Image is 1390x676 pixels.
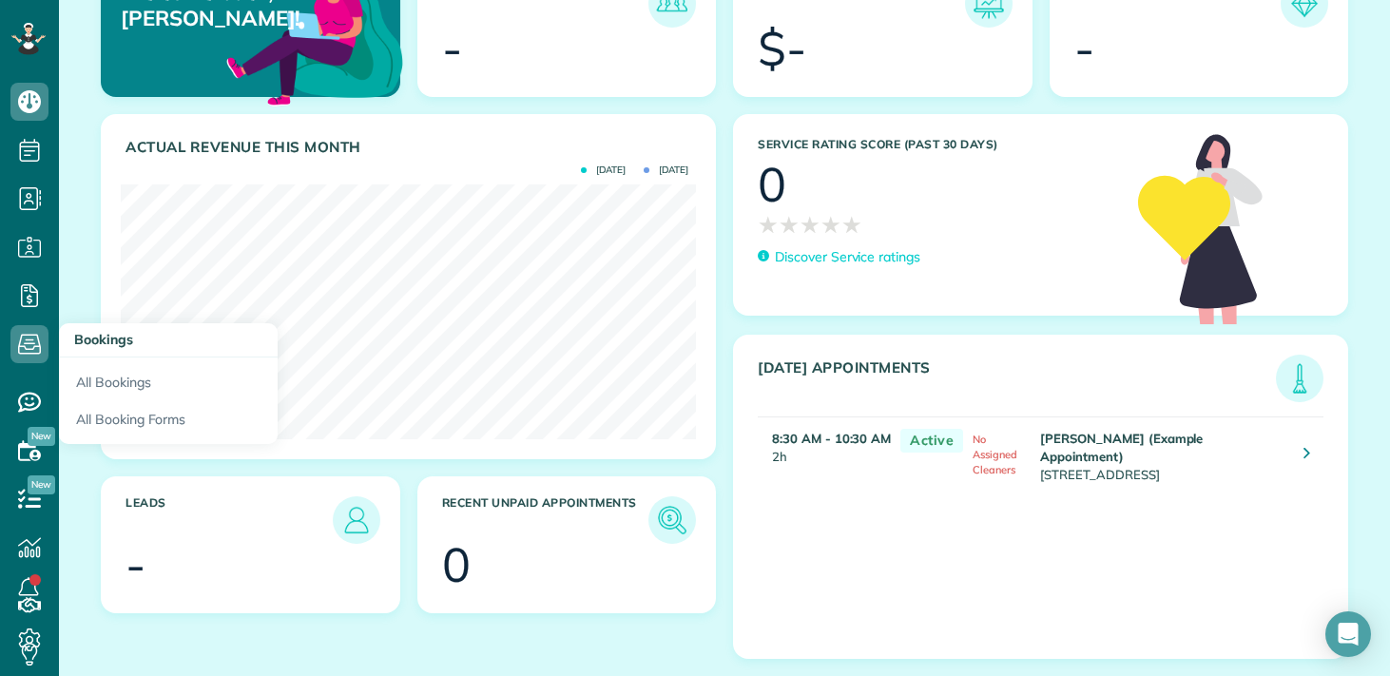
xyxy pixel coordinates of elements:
[1074,25,1094,72] div: -
[59,357,278,401] a: All Bookings
[758,247,920,267] a: Discover Service ratings
[1035,417,1289,494] td: [STREET_ADDRESS]
[125,541,145,589] div: -
[125,139,696,156] h3: Actual Revenue this month
[653,501,691,539] img: icon_unpaid_appointments-47b8ce3997adf2238b356f14209ab4cced10bd1f174958f3ca8f1d0dd7fffeee.png
[758,161,786,208] div: 0
[125,496,333,544] h3: Leads
[820,208,841,241] span: ★
[772,431,891,446] strong: 8:30 AM - 10:30 AM
[28,427,55,446] span: New
[1281,359,1319,397] img: icon_todays_appointments-901f7ab196bb0bea1936b74009e4eb5ffbc2d2711fa7634e0d609ed5ef32b18b.png
[758,417,891,494] td: 2h
[900,429,963,453] span: Active
[442,496,649,544] h3: Recent unpaid appointments
[442,541,471,589] div: 0
[442,25,462,72] div: -
[775,247,920,267] p: Discover Service ratings
[758,359,1276,402] h3: [DATE] Appointments
[1325,611,1371,657] div: Open Intercom Messenger
[800,208,820,241] span: ★
[841,208,862,241] span: ★
[644,165,688,175] span: [DATE]
[758,138,1119,151] h3: Service Rating score (past 30 days)
[758,25,806,72] div: $-
[758,208,779,241] span: ★
[1040,431,1203,464] strong: [PERSON_NAME] (Example Appointment)
[581,165,626,175] span: [DATE]
[779,208,800,241] span: ★
[59,401,278,445] a: All Booking Forms
[74,331,133,348] span: Bookings
[338,501,376,539] img: icon_leads-1bed01f49abd5b7fead27621c3d59655bb73ed531f8eeb49469d10e621d6b896.png
[973,433,1017,476] span: No Assigned Cleaners
[28,475,55,494] span: New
